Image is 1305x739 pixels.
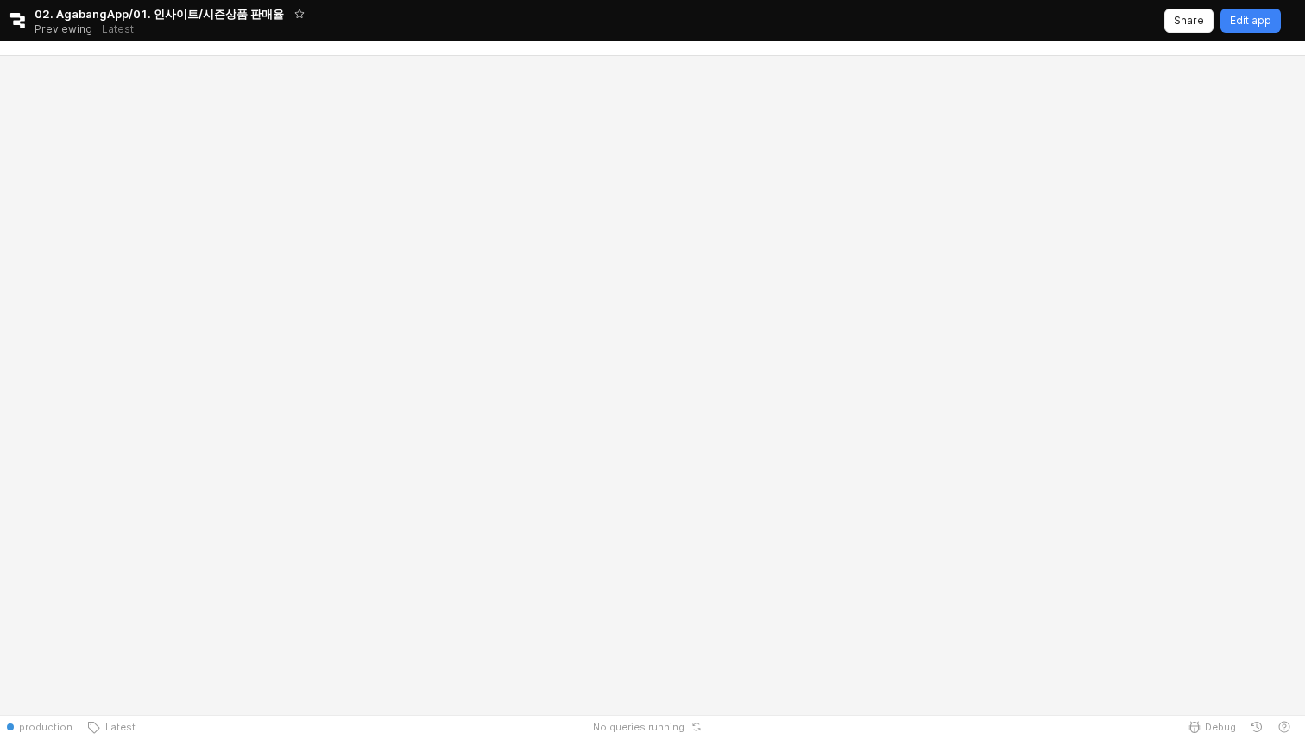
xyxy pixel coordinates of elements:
button: Reset app state [688,722,705,732]
p: Edit app [1230,14,1271,28]
button: History [1243,715,1270,739]
span: 02. AgabangApp/01. 인사이트/시즌상품 판매율 [35,5,284,22]
span: Previewing [35,21,92,38]
button: Edit app [1220,9,1281,33]
p: Share [1174,14,1204,28]
span: Debug [1205,720,1236,734]
span: Latest [100,720,136,734]
button: Share app [1164,9,1214,33]
button: Latest [79,715,142,739]
span: No queries running [593,720,684,734]
button: Debug [1181,715,1243,739]
p: Latest [102,22,134,36]
span: production [19,720,72,734]
button: Help [1270,715,1298,739]
button: Releases and History [92,17,143,41]
button: Add app to favorites [291,5,308,22]
div: Previewing Latest [35,17,143,41]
